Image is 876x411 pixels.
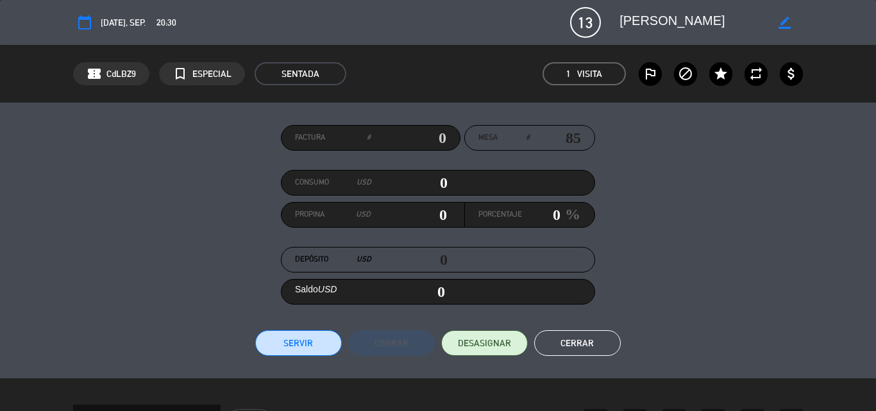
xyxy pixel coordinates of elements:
[371,128,446,147] input: 0
[101,15,146,30] span: [DATE], sep.
[295,208,371,221] label: Propina
[522,205,560,224] input: 0
[530,128,581,147] input: number
[748,66,764,81] i: repeat
[458,337,511,350] span: DESASIGNAR
[255,330,342,356] button: Servir
[534,330,621,356] button: Cerrar
[77,15,92,30] i: calendar_today
[356,208,371,221] em: USD
[371,173,448,192] input: 0
[577,67,602,81] em: Visita
[566,67,571,81] span: 1
[106,67,136,81] span: CdLBZ9
[784,66,799,81] i: attach_money
[295,282,337,297] label: Saldo
[570,7,601,38] span: 13
[560,202,580,227] em: %
[678,66,693,81] i: block
[779,17,791,29] i: border_color
[295,131,371,144] label: Factura
[295,253,371,266] label: Depósito
[173,66,188,81] i: turned_in_not
[478,208,522,221] label: Porcentaje
[367,131,371,144] em: #
[371,205,447,224] input: 0
[295,176,371,189] label: Consumo
[255,62,346,85] span: SENTADA
[357,176,371,189] em: USD
[357,253,371,266] em: USD
[156,15,176,30] span: 20:30
[526,131,530,144] em: #
[318,284,337,294] em: USD
[643,66,658,81] i: outlined_flag
[87,66,102,81] span: confirmation_number
[478,131,498,144] span: Mesa
[192,67,232,81] span: ESPECIAL
[713,66,729,81] i: star
[348,330,435,356] button: Cobrar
